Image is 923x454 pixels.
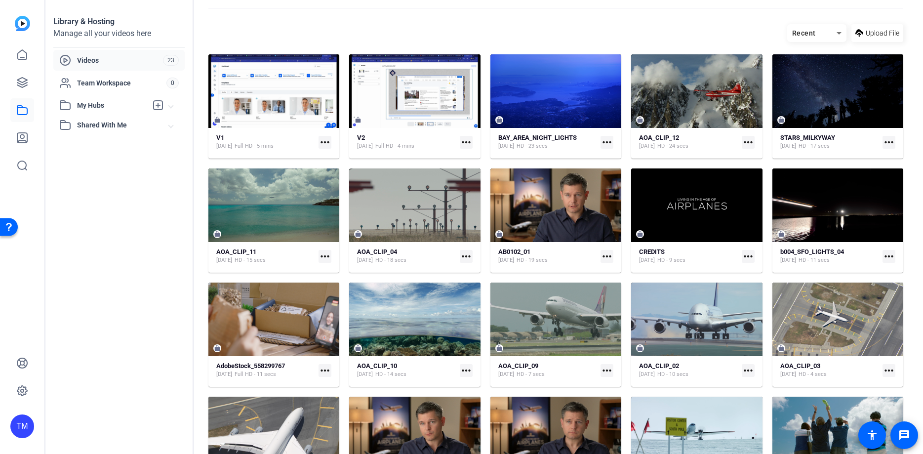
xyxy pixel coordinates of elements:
[460,136,473,149] mat-icon: more_horiz
[742,136,755,149] mat-icon: more_horiz
[77,120,169,130] span: Shared With Me
[498,362,597,378] a: AOA_CLIP_09[DATE]HD - 7 secs
[498,134,597,150] a: BAY_AREA_NIGHT_LIGHTS[DATE]HD - 23 secs
[77,78,166,88] span: Team Workspace
[780,248,844,255] strong: b004_SFO_LIGHTS_04
[460,364,473,377] mat-icon: more_horiz
[216,362,315,378] a: AdobeStock_558299767[DATE]Full HD - 11 secs
[898,429,910,441] mat-icon: message
[163,55,179,66] span: 23
[53,16,185,28] div: Library & Hosting
[498,248,530,255] strong: AB0102_01
[866,28,899,39] span: Upload File
[53,28,185,40] div: Manage all your videos here
[357,248,455,264] a: AOA_CLIP_04[DATE]HD - 18 secs
[742,364,755,377] mat-icon: more_horiz
[799,142,830,150] span: HD - 17 secs
[639,362,679,370] strong: AOA_CLIP_02
[357,142,373,150] span: [DATE]
[883,364,895,377] mat-icon: more_horiz
[780,256,796,264] span: [DATE]
[883,250,895,263] mat-icon: more_horiz
[319,364,331,377] mat-icon: more_horiz
[375,142,414,150] span: Full HD - 4 mins
[319,250,331,263] mat-icon: more_horiz
[460,250,473,263] mat-icon: more_horiz
[77,55,163,65] span: Videos
[235,371,276,378] span: Full HD - 11 secs
[216,248,256,255] strong: AOA_CLIP_11
[780,362,820,370] strong: AOA_CLIP_03
[639,371,655,378] span: [DATE]
[10,414,34,438] div: TM
[216,371,232,378] span: [DATE]
[357,256,373,264] span: [DATE]
[357,362,397,370] strong: AOA_CLIP_10
[235,256,266,264] span: HD - 15 secs
[639,248,665,255] strong: CREDITS
[357,134,455,150] a: V2[DATE]Full HD - 4 mins
[166,78,179,88] span: 0
[498,248,597,264] a: AB0102_01[DATE]HD - 19 secs
[216,142,232,150] span: [DATE]
[883,136,895,149] mat-icon: more_horiz
[15,16,30,31] img: blue-gradient.svg
[851,24,903,42] button: Upload File
[498,371,514,378] span: [DATE]
[639,134,737,150] a: AOA_CLIP_12[DATE]HD - 24 secs
[77,100,147,111] span: My Hubs
[639,256,655,264] span: [DATE]
[799,371,827,378] span: HD - 4 secs
[780,248,879,264] a: b004_SFO_LIGHTS_04[DATE]HD - 11 secs
[357,248,397,255] strong: AOA_CLIP_04
[375,371,406,378] span: HD - 14 secs
[601,136,613,149] mat-icon: more_horiz
[742,250,755,263] mat-icon: more_horiz
[799,256,830,264] span: HD - 11 secs
[780,371,796,378] span: [DATE]
[657,256,685,264] span: HD - 9 secs
[357,362,455,378] a: AOA_CLIP_10[DATE]HD - 14 secs
[517,371,545,378] span: HD - 7 secs
[375,256,406,264] span: HD - 18 secs
[235,142,274,150] span: Full HD - 5 mins
[866,429,878,441] mat-icon: accessibility
[517,256,548,264] span: HD - 19 secs
[498,256,514,264] span: [DATE]
[792,29,816,37] span: Recent
[657,371,688,378] span: HD - 10 secs
[780,362,879,378] a: AOA_CLIP_03[DATE]HD - 4 secs
[319,136,331,149] mat-icon: more_horiz
[639,362,737,378] a: AOA_CLIP_02[DATE]HD - 10 secs
[639,248,737,264] a: CREDITS[DATE]HD - 9 secs
[657,142,688,150] span: HD - 24 secs
[53,115,185,135] mat-expansion-panel-header: Shared With Me
[639,134,679,141] strong: AOA_CLIP_12
[216,256,232,264] span: [DATE]
[216,134,315,150] a: V1[DATE]Full HD - 5 mins
[216,248,315,264] a: AOA_CLIP_11[DATE]HD - 15 secs
[780,134,835,141] strong: STARS_MILKYWAY
[780,134,879,150] a: STARS_MILKYWAY[DATE]HD - 17 secs
[498,142,514,150] span: [DATE]
[498,362,538,370] strong: AOA_CLIP_09
[53,95,185,115] mat-expansion-panel-header: My Hubs
[517,142,548,150] span: HD - 23 secs
[357,134,365,141] strong: V2
[216,134,224,141] strong: V1
[498,134,577,141] strong: BAY_AREA_NIGHT_LIGHTS
[601,250,613,263] mat-icon: more_horiz
[601,364,613,377] mat-icon: more_horiz
[216,362,285,370] strong: AdobeStock_558299767
[639,142,655,150] span: [DATE]
[780,142,796,150] span: [DATE]
[357,371,373,378] span: [DATE]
